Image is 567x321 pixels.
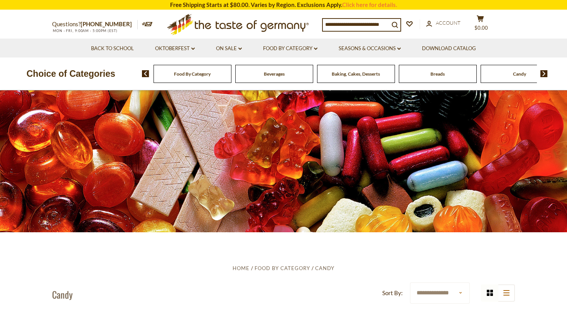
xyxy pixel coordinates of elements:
a: Back to School [91,44,134,53]
a: Food By Category [263,44,317,53]
a: Candy [513,71,526,77]
p: Questions? [52,19,138,29]
a: On Sale [216,44,242,53]
a: Seasons & Occasions [339,44,401,53]
a: Candy [315,265,334,271]
a: [PHONE_NUMBER] [81,20,132,27]
a: Food By Category [255,265,310,271]
a: Oktoberfest [155,44,195,53]
h1: Candy [52,289,73,300]
span: MON - FRI, 9:00AM - 5:00PM (EST) [52,29,118,33]
span: Account [436,20,461,26]
label: Sort By: [382,288,403,298]
a: Click here for details. [342,1,397,8]
span: $0.00 [474,25,488,31]
img: next arrow [540,70,548,77]
a: Food By Category [174,71,211,77]
a: Baking, Cakes, Desserts [332,71,380,77]
a: Breads [430,71,445,77]
a: Home [233,265,250,271]
a: Beverages [264,71,285,77]
button: $0.00 [469,15,492,34]
img: previous arrow [142,70,149,77]
a: Account [426,19,461,27]
a: Download Catalog [422,44,476,53]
